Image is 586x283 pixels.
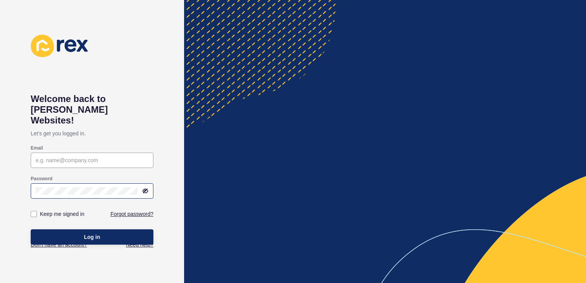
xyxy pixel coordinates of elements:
[31,94,153,126] h1: Welcome back to [PERSON_NAME] Websites!
[138,145,147,155] keeper-lock: Open Keeper Popup
[31,241,87,248] a: Don't have an account?
[84,233,100,241] span: Log in
[40,210,84,218] label: Keep me signed in
[31,176,53,182] label: Password
[31,145,43,151] label: Email
[127,176,137,185] keeper-lock: Open Keeper Popup
[36,156,148,164] input: e.g. name@company.com
[31,126,153,141] p: Let's get you logged in.
[110,210,153,218] a: Forgot password?
[31,229,153,245] button: Log in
